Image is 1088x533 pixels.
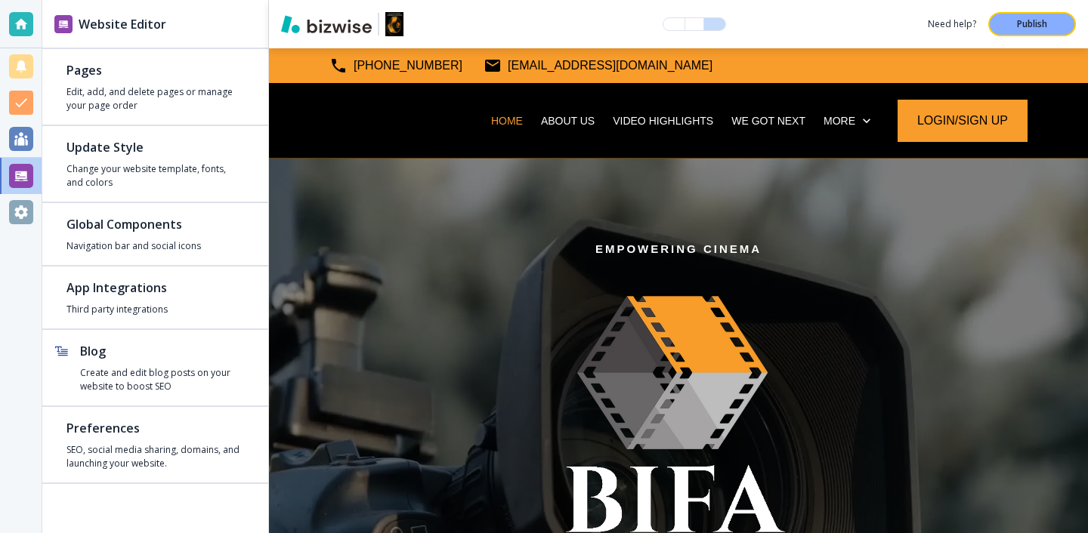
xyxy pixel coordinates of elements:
[42,49,268,125] button: PagesEdit, add, and delete pages or manage your page order
[66,279,244,297] h2: App Integrations
[42,266,268,328] button: App IntegrationsThird party integrations
[66,303,244,316] h4: Third party integrations
[281,15,372,33] img: Bizwise Logo
[541,113,595,128] p: ABOUT US
[80,342,244,360] h2: Blog
[66,443,244,470] h4: SEO, social media sharing, domains, and launching your website.
[928,17,976,31] h3: Need help?
[329,54,462,77] a: [PHONE_NUMBER]
[42,407,268,482] button: PreferencesSEO, social media sharing, domains, and launching your website.
[824,113,855,128] p: More
[613,113,713,128] a: VIDEO HIGHLIGHTS
[54,15,73,33] img: editor icon
[66,162,244,189] h4: Change your website template, fonts, and colors
[80,366,244,393] h4: Create and edit blog posts on your website to boost SEO
[42,330,268,405] button: BlogCreate and edit blog posts on your website to boost SEO
[42,126,268,202] button: Update StyleChange your website template, fonts, and colors
[66,138,244,156] h2: Update Style
[917,112,1008,130] span: LOGIN/SIGN UP
[385,12,403,36] img: Your Logo
[354,54,462,77] p: [PHONE_NUMBER]
[66,419,244,437] h2: Preferences
[66,85,244,112] h4: Edit, add, and delete pages or manage your page order
[413,240,944,258] p: Empowering Cinema
[898,100,1028,142] button: LOGIN/SIGN UP
[42,203,268,265] button: Global ComponentsNavigation bar and social icons
[491,113,523,128] p: HOME
[484,54,712,77] a: [EMAIL_ADDRESS][DOMAIN_NAME]
[66,61,244,79] h2: Pages
[988,12,1076,36] button: Publish
[1017,17,1047,31] p: Publish
[66,239,244,253] h4: Navigation bar and social icons
[731,113,805,128] p: WE GOT NEXT
[508,54,712,77] p: [EMAIL_ADDRESS][DOMAIN_NAME]
[66,215,244,233] h2: Global Components
[79,15,166,33] h2: Website Editor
